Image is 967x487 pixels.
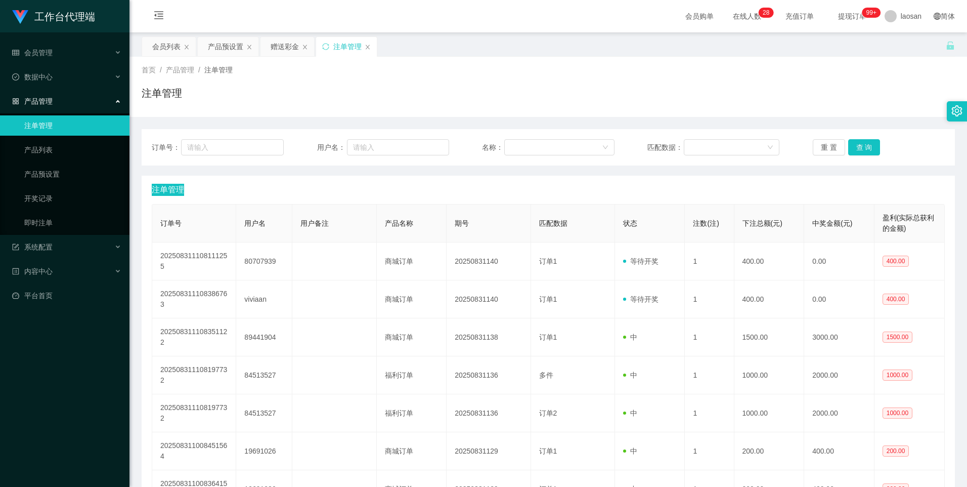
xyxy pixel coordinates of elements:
[623,333,637,341] span: 中
[804,280,874,318] td: 0.00
[766,8,770,18] p: 8
[12,12,95,20] a: 工作台代理端
[160,219,182,227] span: 订单号
[602,144,608,151] i: 图标: down
[152,356,236,394] td: 202508311108197732
[767,144,773,151] i: 图标: down
[24,213,121,233] a: 即时注单
[12,243,53,251] span: 系统配置
[204,66,233,74] span: 注单管理
[539,257,557,265] span: 订单1
[734,318,805,356] td: 1500.00
[539,447,557,455] span: 订单1
[333,37,362,56] div: 注单管理
[447,356,531,394] td: 20250831136
[647,142,684,153] span: 匹配数据：
[934,13,941,20] i: 图标: global
[539,409,557,417] span: 订单2
[685,432,734,470] td: 1
[377,432,447,470] td: 商城订单
[385,219,413,227] span: 产品名称
[848,139,881,155] button: 查 询
[447,394,531,432] td: 20250831136
[734,432,805,470] td: 200.00
[24,188,121,209] a: 开奖记录
[447,318,531,356] td: 20250831138
[833,13,871,20] span: 提现订单
[198,66,200,74] span: /
[951,105,962,116] i: 图标: setting
[623,219,637,227] span: 状态
[152,242,236,280] td: 202508311108111255
[152,142,181,153] span: 订单号：
[24,164,121,184] a: 产品预设置
[804,432,874,470] td: 400.00
[377,356,447,394] td: 福利订单
[24,115,121,136] a: 注单管理
[377,280,447,318] td: 商城订单
[184,44,190,50] i: 图标: close
[12,10,28,24] img: logo.9652507e.png
[377,242,447,280] td: 商城订单
[623,257,658,265] span: 等待开奖
[539,371,553,379] span: 多件
[271,37,299,56] div: 赠送彩金
[539,219,567,227] span: 匹配数据
[685,280,734,318] td: 1
[166,66,194,74] span: 产品管理
[946,41,955,50] i: 图标: unlock
[482,142,504,153] span: 名称：
[152,280,236,318] td: 202508311108386763
[623,409,637,417] span: 中
[883,256,909,267] span: 400.00
[539,295,557,303] span: 订单1
[813,139,845,155] button: 重 置
[883,332,912,343] span: 1500.00
[12,98,19,105] i: 图标: appstore-o
[12,286,121,306] a: 图标: dashboard平台首页
[734,356,805,394] td: 1000.00
[152,184,184,196] span: 注单管理
[685,394,734,432] td: 1
[322,43,329,50] i: 图标: sync
[244,219,266,227] span: 用户名
[34,1,95,33] h1: 工作台代理端
[883,294,909,305] span: 400.00
[236,318,292,356] td: 89441904
[734,280,805,318] td: 400.00
[12,73,53,81] span: 数据中心
[236,356,292,394] td: 84513527
[734,242,805,280] td: 400.00
[12,267,53,275] span: 内容中心
[152,432,236,470] td: 202508311008451564
[12,243,19,251] i: 图标: form
[812,219,852,227] span: 中奖金额(元)
[804,394,874,432] td: 2000.00
[447,432,531,470] td: 20250831129
[759,8,773,18] sup: 28
[377,318,447,356] td: 商城订单
[539,333,557,341] span: 订单1
[142,86,182,101] h1: 注单管理
[236,242,292,280] td: 80707939
[24,140,121,160] a: 产品列表
[236,432,292,470] td: 19691026
[152,318,236,356] td: 202508311108351122
[300,219,329,227] span: 用户备注
[181,139,284,155] input: 请输入
[246,44,252,50] i: 图标: close
[883,445,909,457] span: 200.00
[236,280,292,318] td: viviaan
[742,219,782,227] span: 下注总额(元)
[160,66,162,74] span: /
[152,394,236,432] td: 202508311108197732
[883,370,912,381] span: 1000.00
[12,73,19,80] i: 图标: check-circle-o
[12,268,19,275] i: 图标: profile
[780,13,819,20] span: 充值订单
[365,44,371,50] i: 图标: close
[693,219,719,227] span: 注数(注)
[347,139,449,155] input: 请输入
[236,394,292,432] td: 84513527
[317,142,347,153] span: 用户名：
